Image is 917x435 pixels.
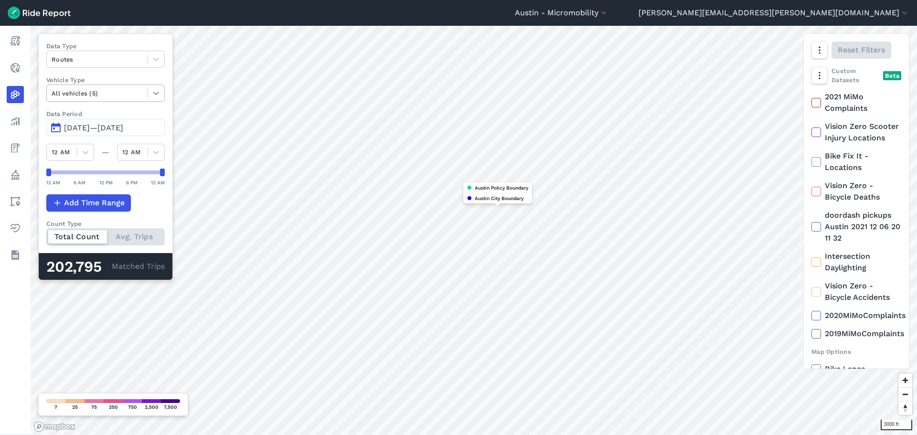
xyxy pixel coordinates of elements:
label: Data Period [46,109,165,118]
div: 3000 ft [881,420,912,430]
span: [DATE]—[DATE] [64,123,123,132]
a: Health [7,220,24,237]
button: Zoom in [898,373,912,387]
button: Austin - Micromobility [515,7,608,19]
label: 2019MiMoComplaints [811,328,901,340]
span: Add Time Range [64,197,125,209]
button: Reset Filters [832,42,891,59]
div: 12 AM [151,178,165,187]
div: 6 PM [126,178,138,187]
div: 6 AM [74,178,85,187]
label: doordash pickups Austin 2021 12 06 20 11 32 [811,210,901,244]
div: Beta [883,71,901,80]
label: Vision Zero - Bicycle Accidents [811,280,901,303]
a: Areas [7,193,24,210]
div: Matched Trips [39,253,172,280]
button: [DATE]—[DATE] [46,119,165,136]
a: Analyze [7,113,24,130]
label: Bike Fix It - Locations [811,150,901,173]
div: 202,795 [46,261,112,273]
button: Zoom out [898,387,912,401]
canvas: Map [31,26,917,435]
button: Reset bearing to north [898,401,912,415]
div: 12 AM [46,178,60,187]
a: Report [7,32,24,50]
div: 12 PM [99,178,113,187]
label: Intersection Daylighting [811,251,901,274]
button: Add Time Range [46,194,131,212]
a: Datasets [7,246,24,264]
label: 2020MiMoComplaints [811,310,901,321]
span: Austin City Boundary [475,194,523,202]
label: Vision Zero - Bicycle Deaths [811,180,901,203]
a: Fees [7,139,24,157]
label: Data Type [46,42,165,51]
img: Ride Report [8,7,71,19]
div: Count Type [46,219,165,228]
label: Vehicle Type [46,75,165,85]
div: Map Options [811,347,901,356]
label: Vision Zero Scooter Injury Locations [811,121,901,144]
a: Realtime [7,59,24,76]
div: — [94,147,117,158]
a: Mapbox logo [33,421,75,432]
a: Heatmaps [7,86,24,103]
button: [PERSON_NAME][EMAIL_ADDRESS][PERSON_NAME][DOMAIN_NAME] [639,7,909,19]
span: Austin Policy Boundary [475,183,528,192]
label: 2021 MiMo Complaints [811,91,901,114]
a: Policy [7,166,24,183]
div: Custom Datasets [811,66,901,85]
label: Bike Lanes [811,363,901,375]
span: Reset Filters [838,44,885,56]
